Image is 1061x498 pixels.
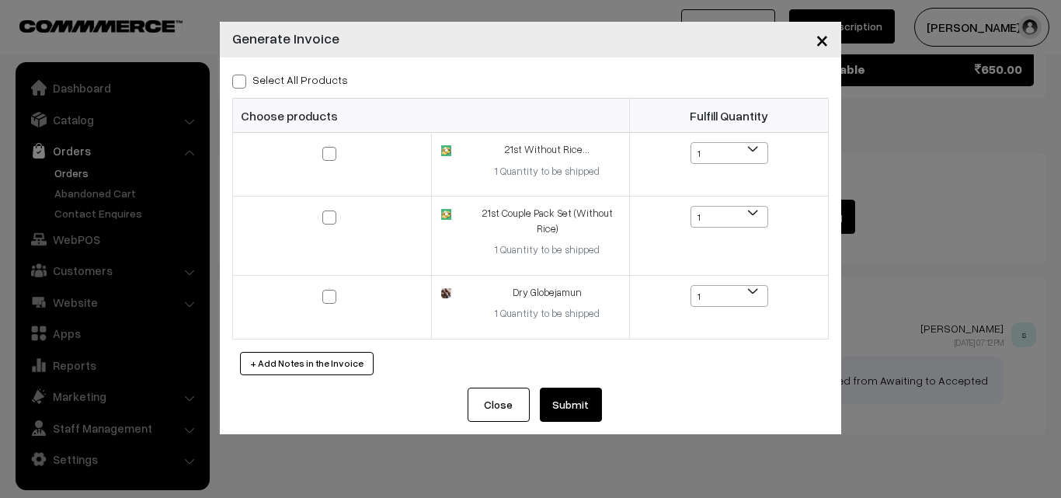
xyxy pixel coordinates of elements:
[475,206,620,236] div: 21st Couple Pack Set (Without Rice)
[468,388,530,422] button: Close
[540,388,602,422] button: Submit
[441,145,451,155] img: 17327207182824lunch-cartoon.jpg
[691,206,768,228] span: 1
[691,207,767,228] span: 1
[475,142,620,158] div: 21st Without Rice...
[691,285,768,307] span: 1
[630,99,829,133] th: Fulfill Quantity
[232,28,339,49] h4: Generate Invoice
[691,143,767,165] span: 1
[475,306,620,322] div: 1 Quantity to be shipped
[233,99,630,133] th: Choose products
[232,71,348,88] label: Select all Products
[475,164,620,179] div: 1 Quantity to be shipped
[803,16,841,64] button: Close
[240,352,374,375] button: + Add Notes in the Invoice
[475,242,620,258] div: 1 Quantity to be shipped
[475,285,620,301] div: Dry Globejamun
[441,288,451,298] img: 16800115801753Dry-Globbejamun.jpg
[816,25,829,54] span: ×
[691,286,767,308] span: 1
[441,209,451,219] img: 17280857363664lunch-cartoon.jpg
[691,142,768,164] span: 1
